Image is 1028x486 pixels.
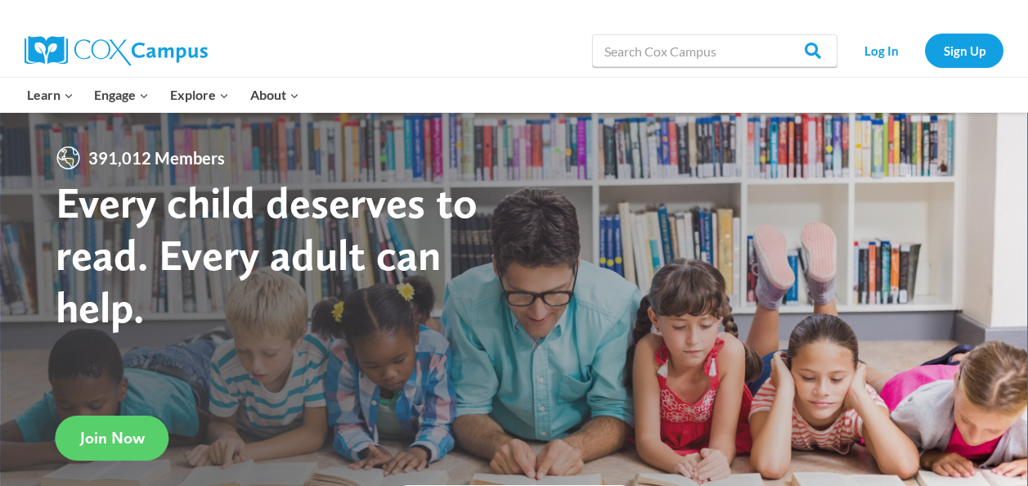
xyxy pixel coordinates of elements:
[56,416,169,461] a: Join Now
[846,34,917,67] a: Log In
[16,78,309,112] nav: Primary Navigation
[56,176,478,332] strong: Every child deserves to read. Every adult can help.
[170,84,229,106] span: Explore
[94,84,149,106] span: Engage
[846,34,1003,67] nav: Secondary Navigation
[25,36,208,65] img: Cox Campus
[592,34,837,67] input: Search Cox Campus
[27,84,74,106] span: Learn
[250,84,299,106] span: About
[80,428,145,448] span: Join Now
[925,34,1003,67] a: Sign Up
[82,145,231,171] span: 391,012 Members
